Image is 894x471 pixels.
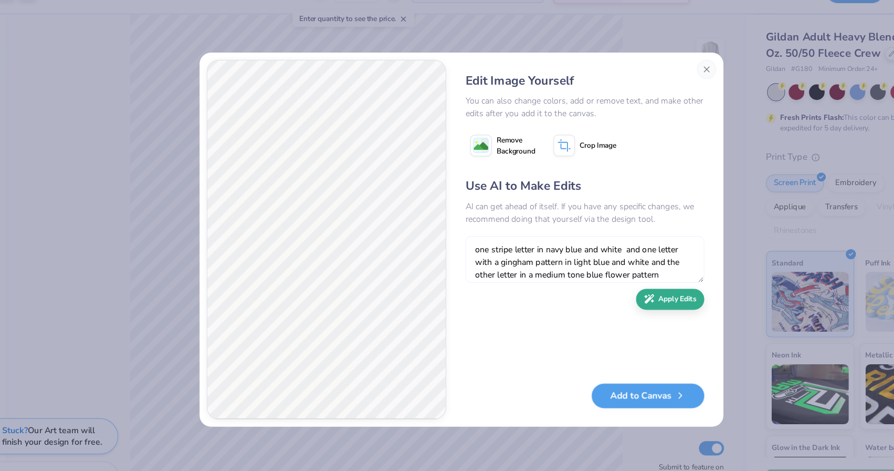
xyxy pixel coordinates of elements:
button: Crop Image [523,140,589,166]
button: Apply Edits [600,279,660,297]
button: Remove Background [450,140,516,166]
div: You can also change colors, add or remove text, and make other edits after you add it to the canvas. [450,108,660,130]
div: Use AI to Make Edits [450,181,660,197]
div: AI can get ahead of itself. If you have any specific changes, we recommend doing that yourself vi... [450,201,660,223]
div: Edit Image Yourself [450,88,660,104]
span: Remove Background [478,144,512,162]
button: Close [654,78,670,95]
button: Add to Canvas [561,362,660,383]
textarea: one stripe letter in navy blue and white and one letter with a gingham pattern in light blue and ... [450,232,660,273]
span: Crop Image [551,148,583,158]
